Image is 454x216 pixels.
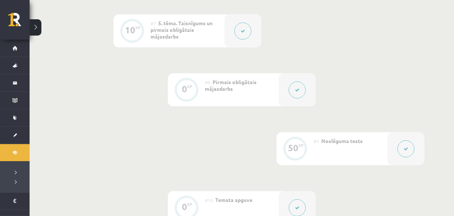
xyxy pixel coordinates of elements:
span: Noslēguma tests [321,137,363,144]
span: Pirmais obligātais mājasdarbs [205,79,257,92]
span: #7 [150,20,156,26]
span: #8 [205,79,210,85]
a: Rīgas 1. Tālmācības vidusskola [8,13,30,31]
span: #9 [314,138,319,144]
div: XP [187,202,192,206]
span: Temata apguve [215,196,253,203]
div: 0 [182,203,187,210]
span: 5. tēma. Taisnīgums un pirmais obligātais mājasdarbs [150,20,213,40]
div: XP [187,84,192,89]
div: XP [298,143,304,147]
div: 10 [125,27,135,33]
div: 0 [182,86,187,92]
span: #10 [205,197,213,203]
div: XP [135,26,140,30]
div: 50 [288,144,298,151]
